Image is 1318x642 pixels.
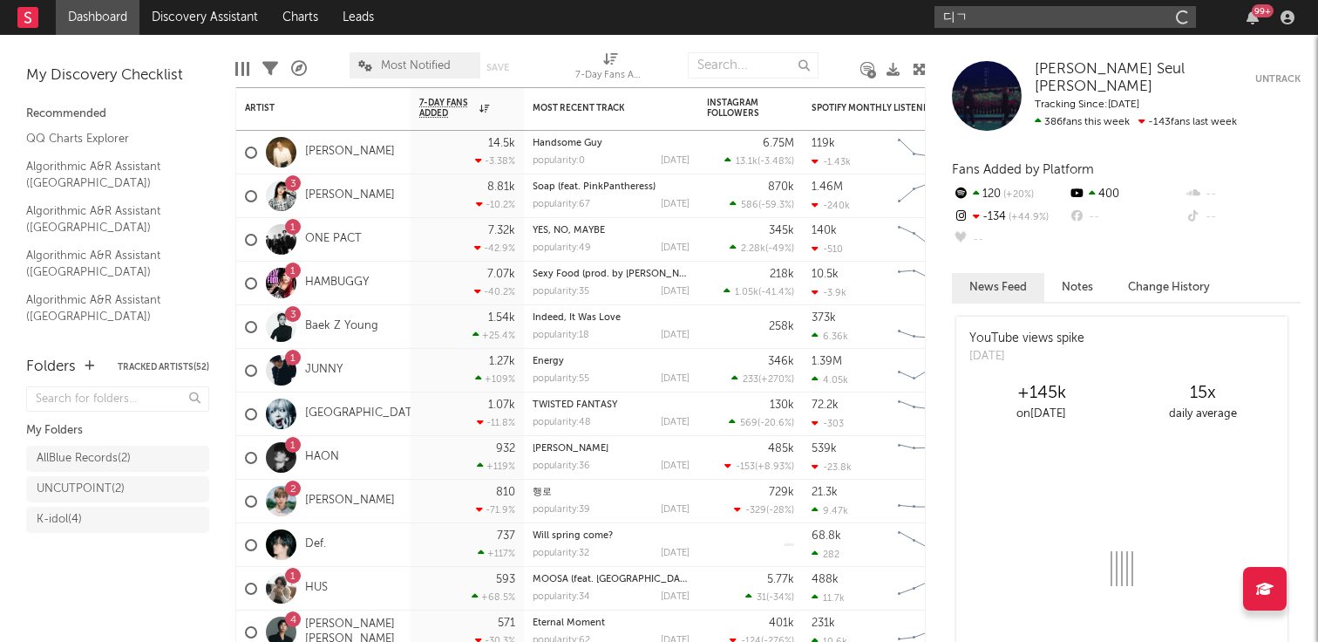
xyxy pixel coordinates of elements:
[488,138,515,149] div: 14.5k
[474,286,515,297] div: -40.2 %
[812,461,852,473] div: -23.8k
[26,420,209,441] div: My Folders
[533,313,621,323] a: Indeed, It Was Love
[1035,117,1130,127] span: 386 fans this week
[769,593,791,603] span: -34 %
[761,201,791,210] span: -59.3 %
[688,52,819,79] input: Search...
[730,242,794,254] div: ( )
[1068,206,1184,229] div: --
[961,404,1122,425] div: on [DATE]
[533,444,690,454] div: MARY POPPINS
[235,44,249,94] div: Edit Columns
[812,400,839,411] div: 72.2k
[26,129,192,148] a: QQ Charts Explorer
[661,505,690,515] div: [DATE]
[487,181,515,193] div: 8.81k
[533,461,590,471] div: popularity: 36
[477,417,515,428] div: -11.8 %
[768,181,794,193] div: 870k
[952,229,1068,251] div: --
[757,593,766,603] span: 31
[890,174,968,218] svg: Chart title
[26,65,209,86] div: My Discovery Checklist
[533,400,690,410] div: TWISTED FANTASY
[724,286,794,297] div: ( )
[969,330,1084,348] div: YouTube views spike
[812,356,842,367] div: 1.39M
[37,448,131,469] div: AllBlue Records ( 2 )
[419,98,475,119] span: 7-Day Fans Added
[760,419,791,428] span: -20.6 %
[812,200,850,211] div: -240k
[969,348,1084,365] div: [DATE]
[812,269,839,280] div: 10.5k
[533,156,585,166] div: popularity: 0
[952,206,1068,229] div: -134
[758,462,791,472] span: +8.93 %
[489,356,515,367] div: 1.27k
[305,450,339,465] a: HAON
[769,225,794,236] div: 345k
[707,98,768,119] div: Instagram Followers
[533,331,589,340] div: popularity: 18
[488,312,515,324] div: 1.54k
[1035,62,1185,94] span: [PERSON_NAME] Seul [PERSON_NAME]
[26,446,209,472] a: AllBlue Records(2)
[533,592,590,602] div: popularity: 34
[1068,183,1184,206] div: 400
[533,270,704,279] a: Sexy Food (prod. by [PERSON_NAME])
[487,269,515,280] div: 7.07k
[812,225,837,236] div: 140k
[1044,273,1111,302] button: Notes
[26,507,209,533] a: K-idol(4)
[472,330,515,341] div: +25.4 %
[533,287,589,297] div: popularity: 35
[736,157,758,167] span: 13.1k
[890,305,968,349] svg: Chart title
[475,373,515,385] div: +109 %
[812,574,839,585] div: 488k
[533,418,591,427] div: popularity: 48
[488,225,515,236] div: 7.32k
[1035,61,1255,97] a: [PERSON_NAME] Seul [PERSON_NAME]
[533,488,690,497] div: 행로
[812,312,836,324] div: 373k
[812,592,845,604] div: 11.7k
[745,591,794,603] div: ( )
[533,226,605,236] a: YES, NO, MAYBE
[724,461,794,472] div: ( )
[496,574,515,585] div: 593
[533,182,690,192] div: Soap (feat. PinkPantheress)
[812,418,844,429] div: -303
[533,400,617,410] a: TWISTED FANTASY
[497,530,515,542] div: 737
[1006,213,1049,222] span: +44.9 %
[575,44,645,94] div: 7-Day Fans Added (7-Day Fans Added)
[1185,183,1301,206] div: --
[734,504,794,516] div: ( )
[486,63,509,72] button: Save
[472,591,515,603] div: +68.5 %
[661,549,690,558] div: [DATE]
[1252,4,1274,17] div: 99 +
[1035,117,1237,127] span: -143 fans last week
[305,363,343,378] a: JUNNY
[743,375,758,385] span: 233
[661,592,690,602] div: [DATE]
[812,618,835,629] div: 231k
[890,567,968,611] svg: Chart title
[478,548,515,559] div: +117 %
[812,103,942,113] div: Spotify Monthly Listeners
[1122,383,1283,404] div: 15 x
[769,618,794,629] div: 401k
[661,461,690,471] div: [DATE]
[533,444,608,454] a: [PERSON_NAME]
[533,243,591,253] div: popularity: 49
[476,504,515,516] div: -71.9 %
[245,103,376,113] div: Artist
[533,575,690,584] div: MOOSA (feat. PENOMECO)
[476,199,515,210] div: -10.2 %
[735,288,758,297] span: 1.05k
[741,244,765,254] span: 2.28k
